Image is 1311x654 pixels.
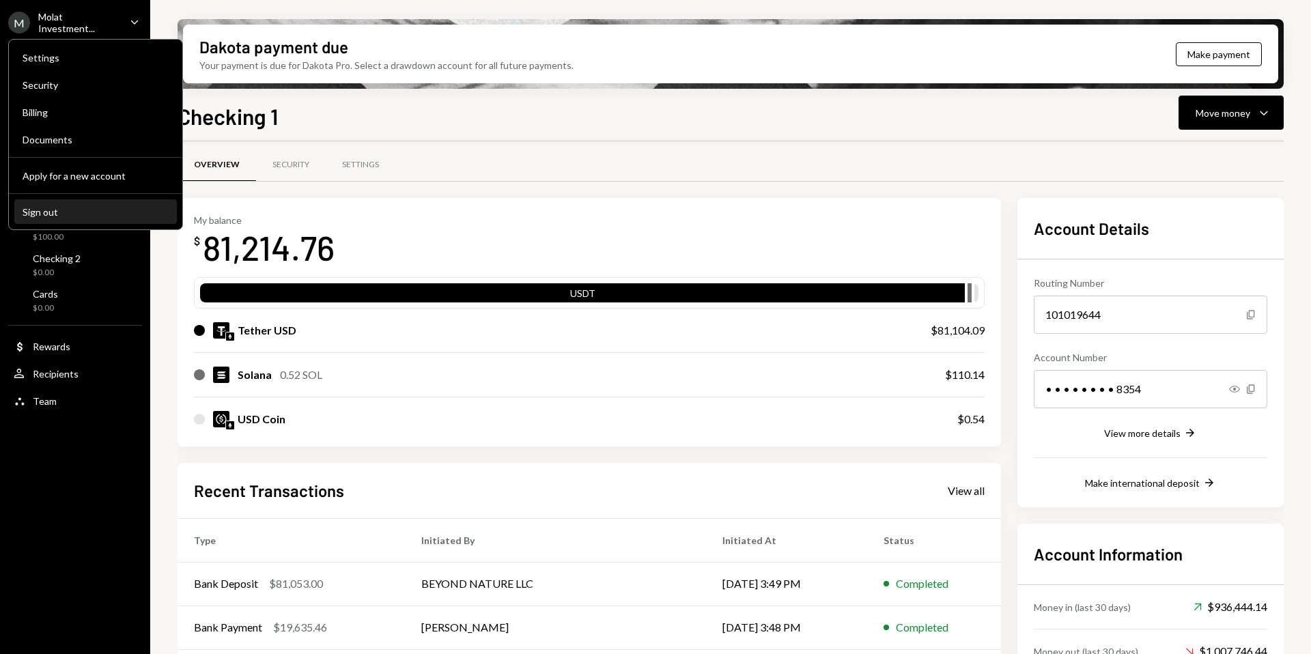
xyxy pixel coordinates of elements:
td: [DATE] 3:49 PM [706,562,867,606]
div: 101019644 [1034,296,1267,334]
div: Move money [1196,106,1250,120]
div: $936,444.14 [1194,599,1267,615]
div: Dakota payment due [199,35,348,58]
a: Settings [14,45,177,70]
div: Settings [23,52,169,63]
div: $19,635.46 [273,619,327,636]
a: Rewards [8,334,142,358]
div: Cards [33,288,58,300]
a: Overview [178,147,256,182]
div: $81,104.09 [931,322,985,339]
a: Settings [326,147,395,182]
th: Initiated By [405,518,705,562]
div: My balance [194,214,335,226]
div: Molat Investment... [38,11,119,34]
a: Documents [14,127,177,152]
h2: Account Information [1034,543,1267,565]
div: Documents [23,134,169,145]
div: Make international deposit [1085,477,1200,489]
button: Sign out [14,200,177,225]
div: Solana [238,367,272,383]
th: Type [178,518,405,562]
img: USDC [213,411,229,427]
div: USD Coin [238,411,285,427]
img: SOL [213,367,229,383]
div: Settings [342,159,379,171]
a: Billing [14,100,177,124]
div: 0.52 SOL [280,367,322,383]
div: Money in (last 30 days) [1034,600,1131,614]
div: $110.14 [945,367,985,383]
a: Checking 2$0.00 [8,248,142,281]
div: $0.00 [33,302,58,314]
div: Tether USD [238,322,296,339]
div: Billing [23,106,169,118]
div: Bank Payment [194,619,262,636]
div: Bank Deposit [194,575,258,592]
td: BEYOND NATURE LLC [405,562,705,606]
div: Rewards [33,341,70,352]
div: Security [272,159,309,171]
div: Security [23,79,169,91]
div: Overview [194,159,240,171]
div: Recipients [33,368,79,380]
a: Security [256,147,326,182]
img: ethereum-mainnet [226,332,234,341]
th: Initiated At [706,518,867,562]
a: Team [8,388,142,413]
h1: Checking 1 [178,102,278,130]
button: View more details [1104,426,1197,441]
button: Apply for a new account [14,164,177,188]
button: Make payment [1176,42,1262,66]
div: View more details [1104,427,1181,439]
div: 81,214.76 [203,226,335,269]
a: Security [14,72,177,97]
div: View all [948,484,985,498]
div: Routing Number [1034,276,1267,290]
div: Completed [896,575,948,592]
div: Completed [896,619,948,636]
div: Apply for a new account [23,170,169,182]
a: View all [948,483,985,498]
div: Account Number [1034,350,1267,365]
div: USDT [200,286,965,305]
img: ethereum-mainnet [226,421,234,429]
div: Sign out [23,206,169,218]
div: M [8,12,30,33]
a: Recipients [8,361,142,386]
img: USDT [213,322,229,339]
div: Checking 2 [33,253,81,264]
h2: Recent Transactions [194,479,344,502]
button: Make international deposit [1085,476,1216,491]
h2: Account Details [1034,217,1267,240]
div: • • • • • • • • 8354 [1034,370,1267,408]
div: $0.00 [33,267,81,279]
td: [DATE] 3:48 PM [706,606,867,649]
a: Cards$0.00 [8,284,142,317]
div: $ [194,234,200,248]
button: Move money [1179,96,1284,130]
div: Your payment is due for Dakota Pro. Select a drawdown account for all future payments. [199,58,574,72]
th: Status [867,518,1001,562]
td: [PERSON_NAME] [405,606,705,649]
div: $0.54 [957,411,985,427]
div: $100.00 [33,231,71,243]
div: Team [33,395,57,407]
div: $81,053.00 [269,575,323,592]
